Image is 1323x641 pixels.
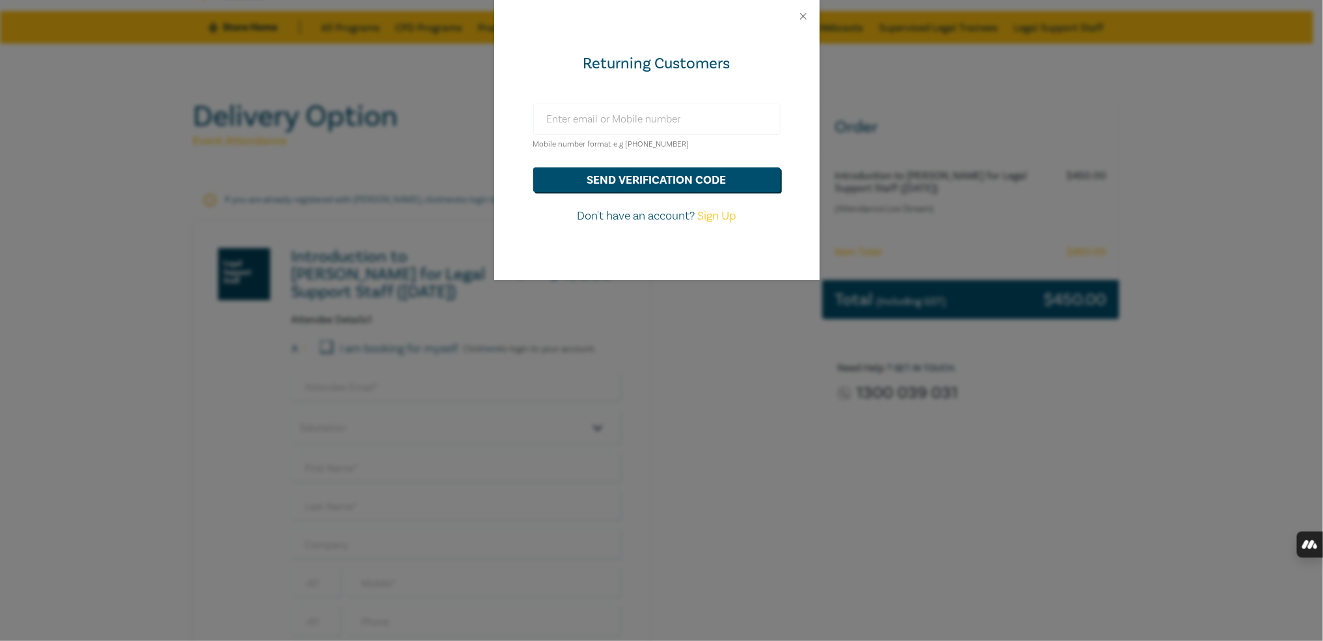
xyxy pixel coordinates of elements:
button: Close [798,10,809,22]
p: Don't have an account? [533,208,781,225]
input: Enter email or Mobile number [533,104,781,135]
div: Returning Customers [533,53,781,74]
small: Mobile number format e.g [PHONE_NUMBER] [533,139,689,149]
a: Sign Up [698,208,736,223]
button: send verification code [533,167,781,192]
